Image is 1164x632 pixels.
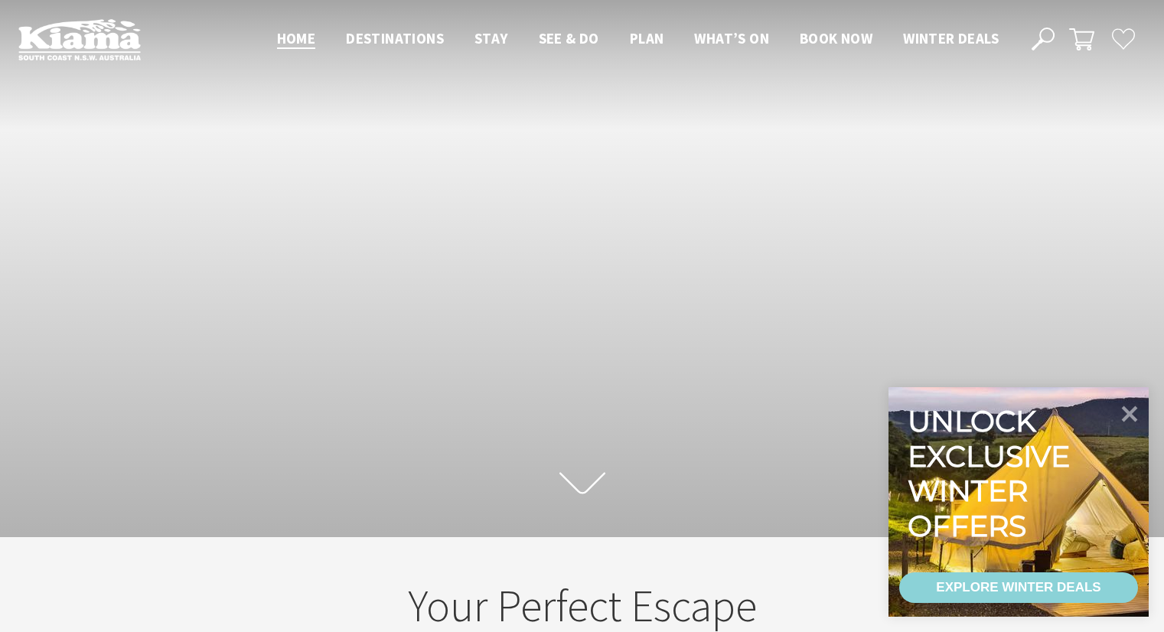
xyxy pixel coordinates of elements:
span: Home [277,29,316,47]
img: Kiama Logo [18,18,141,60]
span: See & Do [539,29,599,47]
span: Plan [630,29,664,47]
div: EXPLORE WINTER DEALS [936,572,1100,603]
span: Winter Deals [903,29,999,47]
span: Stay [474,29,508,47]
span: What’s On [694,29,769,47]
nav: Main Menu [262,27,1014,52]
a: EXPLORE WINTER DEALS [899,572,1138,603]
span: Destinations [346,29,444,47]
span: Book now [800,29,872,47]
div: Unlock exclusive winter offers [908,404,1077,543]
